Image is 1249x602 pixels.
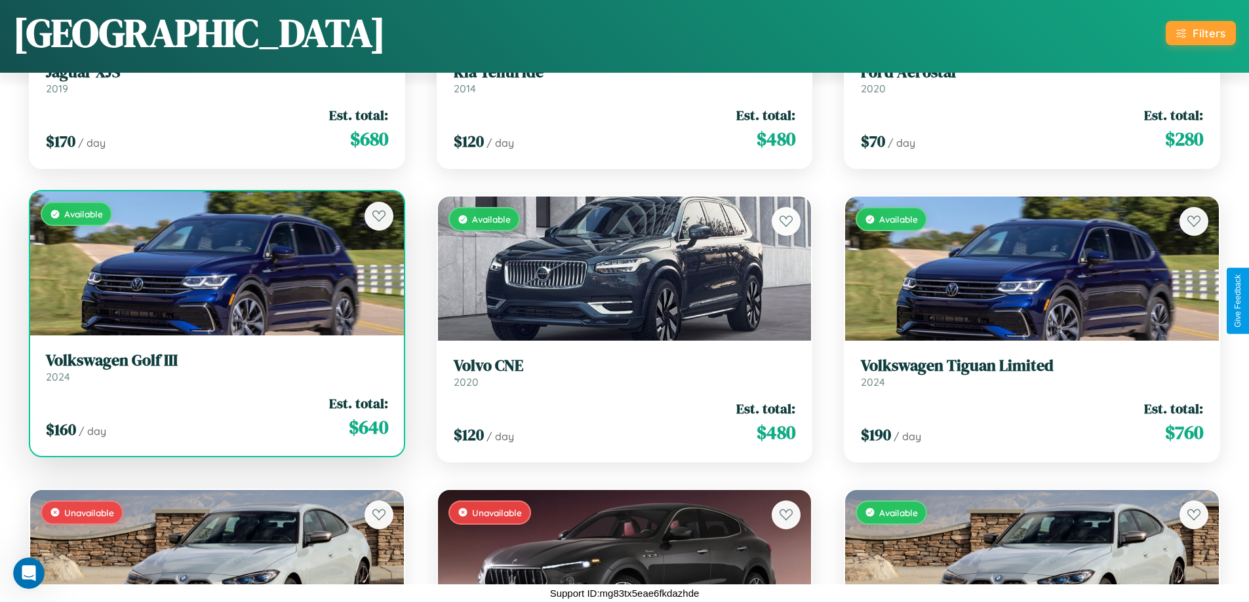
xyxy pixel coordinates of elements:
[1165,419,1203,445] span: $ 760
[46,130,75,152] span: $ 170
[550,584,700,602] p: Support ID: mg83tx5eae6fkdazhde
[64,507,114,518] span: Unavailable
[1193,26,1225,40] div: Filters
[350,126,388,152] span: $ 680
[861,130,885,152] span: $ 70
[861,375,885,388] span: 2024
[454,130,484,152] span: $ 120
[46,351,388,370] h3: Volkswagen Golf III
[349,414,388,440] span: $ 640
[46,63,388,95] a: Jaguar XJS2019
[757,419,795,445] span: $ 480
[329,394,388,413] span: Est. total:
[486,136,514,149] span: / day
[1233,274,1242,328] div: Give Feedback
[1165,126,1203,152] span: $ 280
[454,375,479,388] span: 2020
[879,507,918,518] span: Available
[78,136,106,149] span: / day
[46,351,388,383] a: Volkswagen Golf III2024
[861,356,1203,388] a: Volkswagen Tiguan Limited2024
[454,356,796,388] a: Volvo CNE2020
[861,63,1203,82] h3: Ford Aerostar
[454,63,796,82] h3: Kia Telluride
[861,82,886,95] span: 2020
[894,430,921,443] span: / day
[46,82,68,95] span: 2019
[329,105,388,124] span: Est. total:
[64,208,103,219] span: Available
[736,399,795,418] span: Est. total:
[861,424,891,445] span: $ 190
[46,419,76,440] span: $ 160
[757,126,795,152] span: $ 480
[454,63,796,95] a: Kia Telluride2014
[486,430,514,443] span: / day
[13,557,45,589] iframe: Intercom live chat
[454,424,484,445] span: $ 120
[861,63,1203,95] a: Ford Aerostar2020
[46,370,70,383] span: 2024
[79,424,106,438] span: / day
[1144,105,1203,124] span: Est. total:
[1166,21,1236,45] button: Filters
[888,136,915,149] span: / day
[472,507,522,518] span: Unavailable
[46,63,388,82] h3: Jaguar XJS
[472,214,511,225] span: Available
[454,82,476,95] span: 2014
[1144,399,1203,418] span: Est. total:
[454,356,796,375] h3: Volvo CNE
[879,214,918,225] span: Available
[13,6,386,60] h1: [GEOGRAPHIC_DATA]
[861,356,1203,375] h3: Volkswagen Tiguan Limited
[736,105,795,124] span: Est. total:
